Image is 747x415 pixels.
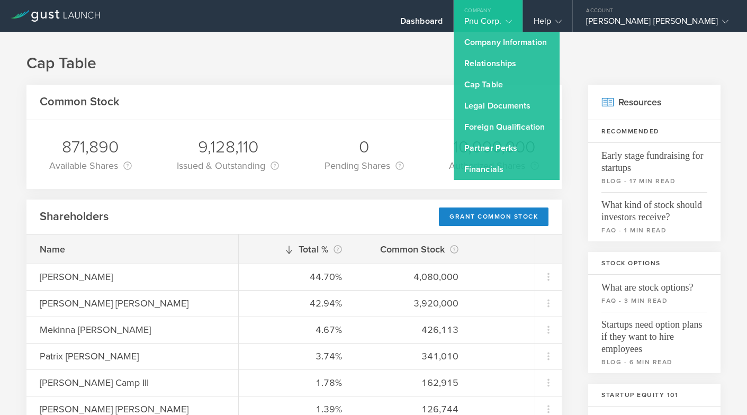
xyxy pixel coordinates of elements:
div: Dashboard [400,16,443,32]
div: Authorized Shares [449,158,539,173]
div: 871,890 [49,136,132,158]
div: 341,010 [368,349,458,363]
a: Early stage fundraising for startupsblog - 17 min read [588,143,721,192]
small: faq - 1 min read [601,225,707,235]
div: 4,080,000 [368,270,458,284]
span: Early stage fundraising for startups [601,143,707,174]
h2: Common Stock [40,94,120,110]
h3: Startup Equity 101 [588,384,721,407]
small: blog - 6 min read [601,357,707,367]
h2: Resources [588,85,721,120]
a: What are stock options?faq - 3 min read [588,275,721,312]
span: What kind of stock should investors receive? [601,192,707,223]
a: What kind of stock should investors receive?faq - 1 min read [588,192,721,241]
div: Pnu Corp. [464,16,512,32]
div: Available Shares [49,158,132,173]
div: 1.78% [252,376,342,390]
div: Issued & Outstanding [177,158,279,173]
div: 0 [325,136,404,158]
div: [PERSON_NAME] [PERSON_NAME] [40,296,225,310]
div: [PERSON_NAME] [PERSON_NAME] [586,16,728,32]
div: Help [534,16,562,32]
div: 426,113 [368,323,458,337]
span: Startups need option plans if they want to hire employees [601,312,707,355]
div: 162,915 [368,376,458,390]
div: 3,920,000 [368,296,458,310]
h3: Stock Options [588,252,721,275]
small: blog - 17 min read [601,176,707,186]
div: Grant Common Stock [439,207,548,226]
div: 4.67% [252,323,342,337]
h2: Shareholders [40,209,109,224]
div: 42.94% [252,296,342,310]
h3: Recommended [588,120,721,143]
div: 10,000,000 [449,136,539,158]
div: Common Stock [368,242,458,257]
span: What are stock options? [601,275,707,294]
div: Total % [252,242,342,257]
small: faq - 3 min read [601,296,707,305]
div: Mekinna [PERSON_NAME] [40,323,225,337]
div: 44.70% [252,270,342,284]
div: Pending Shares [325,158,404,173]
a: Startups need option plans if they want to hire employeesblog - 6 min read [588,312,721,373]
div: Patrix [PERSON_NAME] [40,349,225,363]
div: 3.74% [252,349,342,363]
div: [PERSON_NAME] [40,270,225,284]
iframe: Chat Widget [694,364,747,415]
div: 9,128,110 [177,136,279,158]
div: Name [40,242,225,256]
h1: Cap Table [26,53,721,74]
div: [PERSON_NAME] Camp III [40,376,225,390]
